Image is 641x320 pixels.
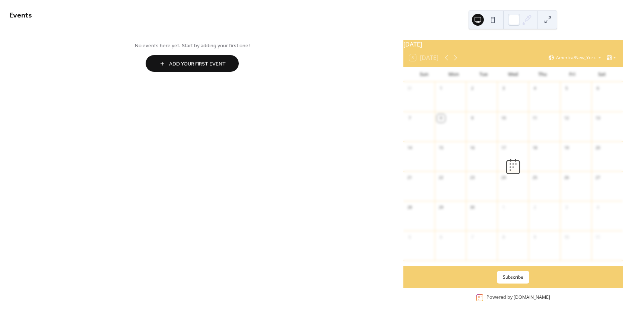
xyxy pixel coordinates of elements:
div: 30 [468,204,476,212]
div: 8 [437,114,445,122]
span: No events here yet. Start by adding your first one! [9,42,375,50]
div: Tue [469,67,498,82]
div: 16 [468,144,476,152]
div: 5 [406,233,414,241]
div: 3 [562,204,571,212]
div: 18 [531,144,539,152]
span: Events [9,8,32,23]
div: 17 [499,144,508,152]
div: 4 [531,84,539,93]
div: 2 [531,204,539,212]
button: Add Your First Event [146,55,239,72]
div: 10 [499,114,508,122]
div: 1 [437,84,445,93]
div: [DATE] [403,40,623,49]
span: America/New_York [556,55,596,60]
div: 21 [406,174,414,182]
div: 23 [468,174,476,182]
div: 26 [562,174,571,182]
div: 7 [406,114,414,122]
div: Fri [558,67,587,82]
div: 11 [531,114,539,122]
div: 20 [594,144,602,152]
div: 9 [468,114,476,122]
div: 31 [406,84,414,93]
div: 10 [562,233,571,241]
div: Powered by [486,294,550,300]
div: 3 [499,84,508,93]
div: 2 [468,84,476,93]
div: 4 [594,204,602,212]
button: Subscribe [497,271,529,284]
div: 15 [437,144,445,152]
div: 6 [437,233,445,241]
a: [DOMAIN_NAME] [514,294,550,300]
div: 24 [499,174,508,182]
div: 13 [594,114,602,122]
div: 28 [406,204,414,212]
div: 27 [594,174,602,182]
div: 22 [437,174,445,182]
div: 6 [594,84,602,93]
div: 9 [531,233,539,241]
div: Sat [587,67,617,82]
div: 29 [437,204,445,212]
div: Mon [439,67,469,82]
div: Thu [528,67,558,82]
div: 11 [594,233,602,241]
div: 1 [499,204,508,212]
span: Add Your First Event [169,60,226,68]
div: 8 [499,233,508,241]
div: Sun [409,67,439,82]
div: Wed [498,67,528,82]
div: 14 [406,144,414,152]
div: 7 [468,233,476,241]
div: 5 [562,84,571,93]
a: Add Your First Event [9,55,375,72]
div: 12 [562,114,571,122]
div: 25 [531,174,539,182]
div: 19 [562,144,571,152]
